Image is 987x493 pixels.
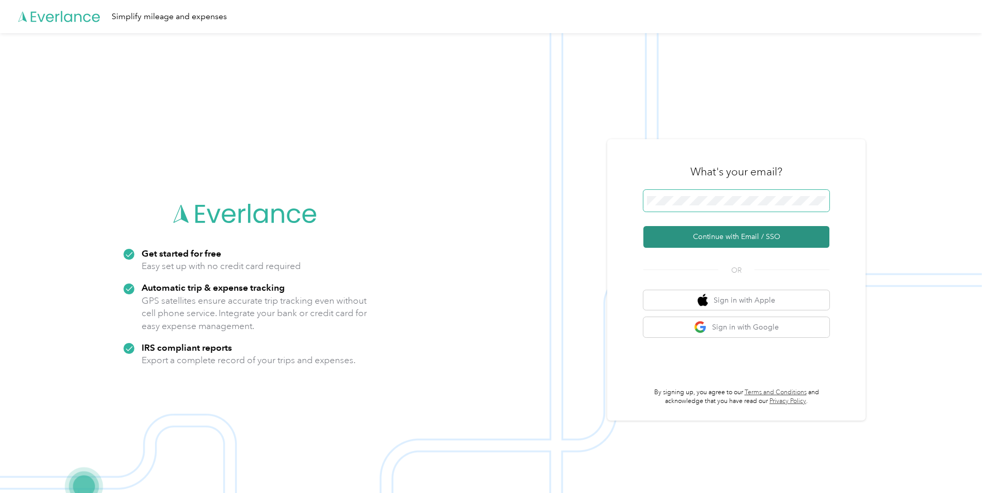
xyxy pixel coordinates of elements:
[769,397,806,405] a: Privacy Policy
[643,226,829,248] button: Continue with Email / SSO
[718,265,754,276] span: OR
[643,290,829,310] button: apple logoSign in with Apple
[142,282,285,293] strong: Automatic trip & expense tracking
[142,260,301,273] p: Easy set up with no credit card required
[142,342,232,353] strong: IRS compliant reports
[698,294,708,307] img: apple logo
[643,317,829,337] button: google logoSign in with Google
[643,388,829,406] p: By signing up, you agree to our and acknowledge that you have read our .
[112,10,227,23] div: Simplify mileage and expenses
[142,354,356,367] p: Export a complete record of your trips and expenses.
[142,248,221,259] strong: Get started for free
[690,165,782,179] h3: What's your email?
[142,294,367,333] p: GPS satellites ensure accurate trip tracking even without cell phone service. Integrate your bank...
[694,321,707,334] img: google logo
[745,389,807,396] a: Terms and Conditions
